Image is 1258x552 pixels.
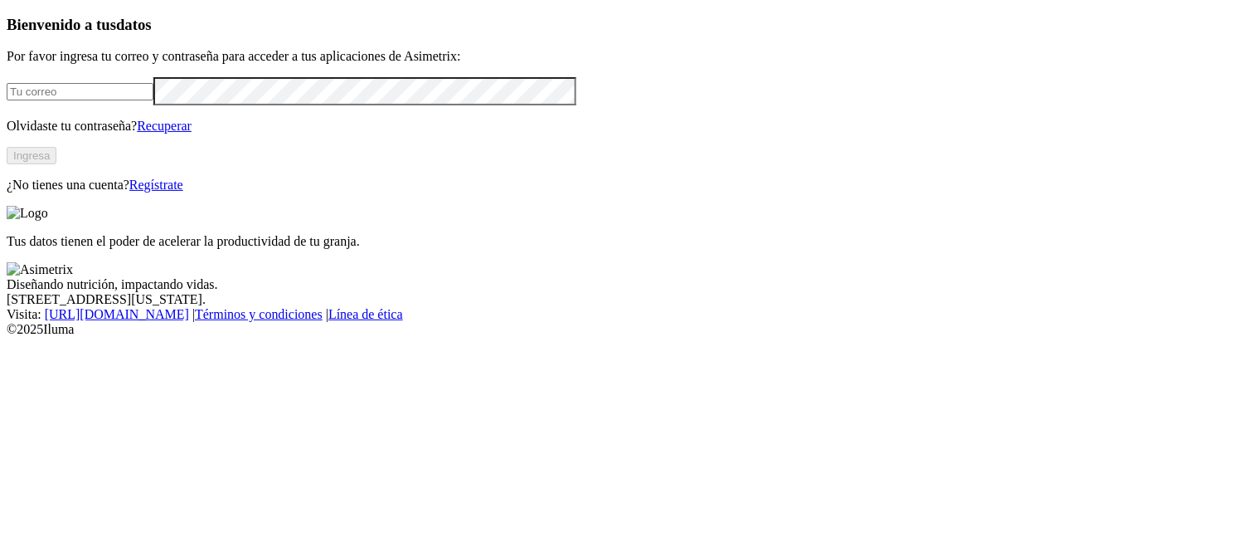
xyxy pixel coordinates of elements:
a: Regístrate [129,178,183,192]
p: Por favor ingresa tu correo y contraseña para acceder a tus aplicaciones de Asimetrix: [7,49,1251,64]
a: Línea de ética [328,307,403,321]
p: Tus datos tienen el poder de acelerar la productividad de tu granja. [7,234,1251,249]
div: © 2025 Iluma [7,322,1251,337]
input: Tu correo [7,83,153,100]
span: datos [116,16,152,33]
a: Recuperar [137,119,192,133]
img: Asimetrix [7,262,73,277]
p: Olvidaste tu contraseña? [7,119,1251,134]
a: [URL][DOMAIN_NAME] [45,307,189,321]
button: Ingresa [7,147,56,164]
p: ¿No tienes una cuenta? [7,178,1251,193]
div: [STREET_ADDRESS][US_STATE]. [7,292,1251,307]
div: Diseñando nutrición, impactando vidas. [7,277,1251,292]
h3: Bienvenido a tus [7,16,1251,34]
a: Términos y condiciones [195,307,323,321]
img: Logo [7,206,48,221]
div: Visita : | | [7,307,1251,322]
